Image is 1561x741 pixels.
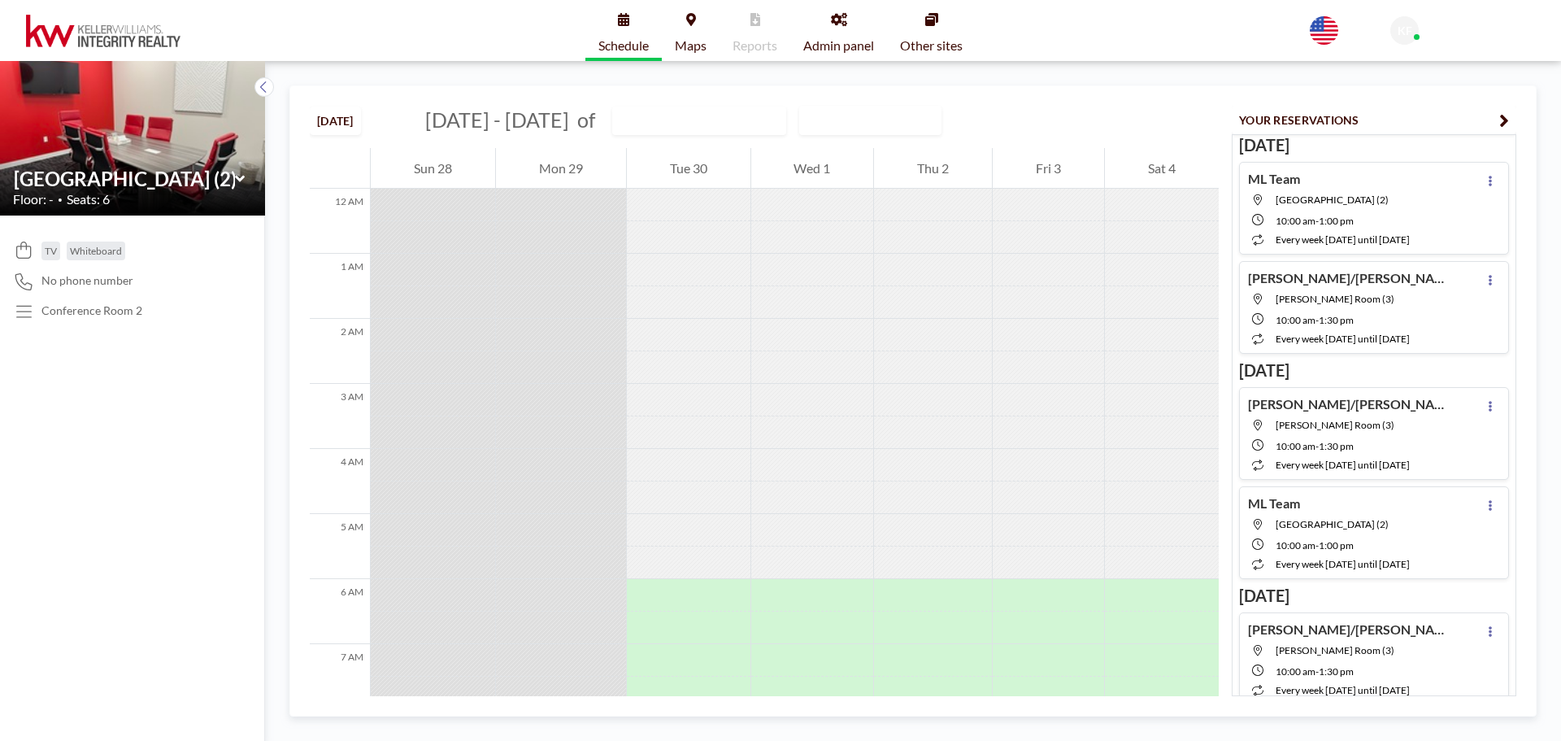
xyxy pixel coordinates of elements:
span: Snelling Room (3) [1276,644,1394,656]
span: Whiteboard [70,245,122,257]
span: 10:00 AM [1276,665,1315,678]
h3: [DATE] [1239,135,1509,155]
h4: [PERSON_NAME]/[PERSON_NAME] [1248,621,1451,638]
div: Sat 4 [1105,148,1219,189]
span: Floor: - [13,191,54,207]
h3: [DATE] [1239,586,1509,606]
span: 1:30 PM [1319,314,1354,326]
span: - [1315,539,1319,551]
img: organization-logo [26,15,180,47]
span: Snelling Room (3) [1276,419,1394,431]
h4: [PERSON_NAME]/[PERSON_NAME] [1248,270,1451,286]
div: Mon 29 [496,148,626,189]
span: every week [DATE] until [DATE] [1276,333,1410,345]
button: YOUR RESERVATIONS [1232,106,1516,134]
span: WEEKLY VIEW [803,110,895,131]
div: 7 AM [310,644,370,709]
span: 1:00 PM [1319,539,1354,551]
div: 12 AM [310,189,370,254]
div: Fri 3 [993,148,1104,189]
span: • [58,194,63,205]
input: Search for option [897,110,914,131]
span: every week [DATE] until [DATE] [1276,233,1410,246]
h4: ML Team [1248,171,1300,187]
span: Seats: 6 [67,191,110,207]
p: Conference Room 2 [41,303,142,318]
span: Reports [733,39,777,52]
h4: ML Team [1248,495,1300,512]
span: 1:30 PM [1319,440,1354,452]
span: 10:00 AM [1276,539,1315,551]
span: 1:30 PM [1319,665,1354,678]
input: Lexington Room (2) [613,107,769,134]
span: of [577,107,595,133]
span: KF [1398,24,1412,38]
input: Lexington Room (2) [14,167,235,190]
span: - [1315,665,1319,678]
div: Tue 30 [627,148,750,189]
div: Wed 1 [751,148,874,189]
span: Schedule [598,39,649,52]
div: 4 AM [310,449,370,514]
span: Admin [1425,33,1454,45]
button: [DATE] [310,107,361,135]
div: Thu 2 [874,148,992,189]
h4: [PERSON_NAME]/[PERSON_NAME] [1248,396,1451,412]
span: TV [45,245,57,257]
span: Lexington Room (2) [1276,518,1389,530]
span: Admin panel [803,39,874,52]
div: 6 AM [310,579,370,644]
span: [DATE] - [DATE] [425,107,569,132]
div: Sun 28 [371,148,495,189]
div: Search for option [800,107,941,134]
span: KWIR Front Desk [1425,18,1515,32]
div: 2 AM [310,319,370,384]
span: Maps [675,39,707,52]
span: 10:00 AM [1276,215,1315,227]
span: 10:00 AM [1276,440,1315,452]
span: No phone number [41,273,133,288]
span: every week [DATE] until [DATE] [1276,459,1410,471]
span: Lexington Room (2) [1276,194,1389,206]
span: - [1315,440,1319,452]
span: every week [DATE] until [DATE] [1276,558,1410,570]
div: 1 AM [310,254,370,319]
span: 10:00 AM [1276,314,1315,326]
span: Snelling Room (3) [1276,293,1394,305]
span: every week [DATE] until [DATE] [1276,684,1410,696]
div: 5 AM [310,514,370,579]
h3: [DATE] [1239,360,1509,381]
div: 3 AM [310,384,370,449]
span: Other sites [900,39,963,52]
span: - [1315,314,1319,326]
span: 1:00 PM [1319,215,1354,227]
span: - [1315,215,1319,227]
